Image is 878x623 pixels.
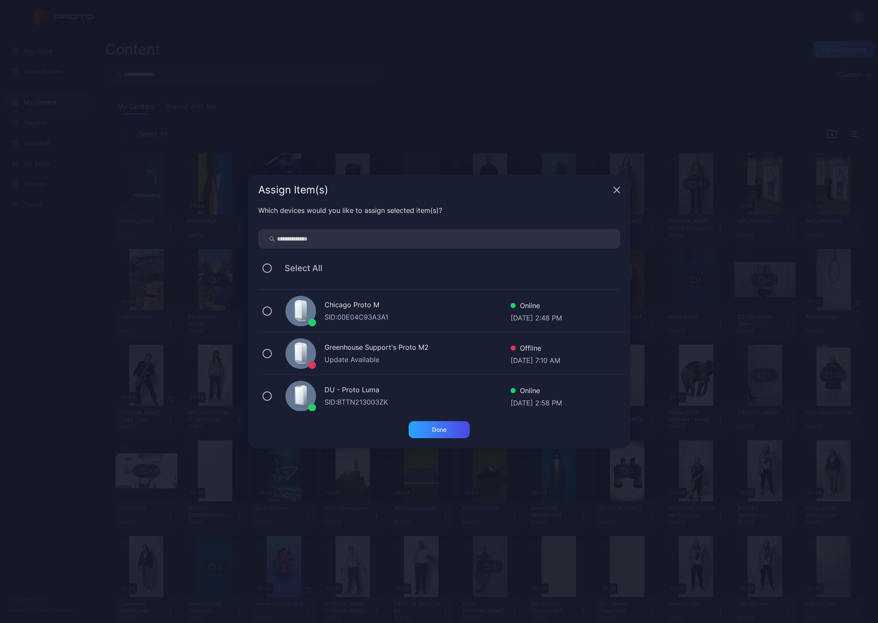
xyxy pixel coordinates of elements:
div: Online [511,385,562,398]
div: Greenhouse Support's Proto M2 [325,342,511,354]
div: [DATE] 7:10 AM [511,355,560,364]
span: Select All [276,263,322,273]
div: [DATE] 2:48 PM [511,313,562,321]
div: Update Available [325,354,511,365]
div: DU - Proto Luma [325,385,511,397]
div: Which devices would you like to assign selected item(s)? [258,205,620,215]
button: Done [409,421,470,438]
div: Done [432,426,446,433]
div: SID: 00E04C93A3A1 [325,312,511,322]
div: Chicago Proto M [325,300,511,312]
div: SID: BTTN213003ZK [325,397,511,407]
div: Offline [511,343,560,355]
div: Online [511,300,562,313]
div: Assign Item(s) [258,185,610,195]
div: [DATE] 2:58 PM [511,398,562,406]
